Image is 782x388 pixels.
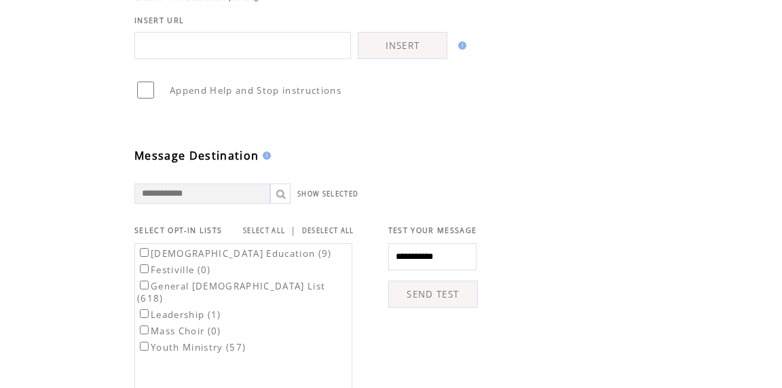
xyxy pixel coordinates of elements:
[259,152,271,160] img: help.gif
[140,342,149,351] input: Youth Ministry (57)
[134,16,184,25] span: INSERT URL
[454,41,466,50] img: help.gif
[388,281,478,308] a: SEND TEST
[137,280,325,304] label: General [DEMOGRAPHIC_DATA] List (618)
[388,226,477,235] span: TEST YOUR MESSAGE
[358,32,447,59] a: INSERT
[137,308,221,321] label: Leadership (1)
[297,190,358,198] a: SHOW SELECTED
[137,247,332,260] label: [DEMOGRAPHIC_DATA] Education (9)
[140,248,149,257] input: [DEMOGRAPHIC_DATA] Education (9)
[137,264,211,276] label: Festiville (0)
[140,281,149,289] input: General [DEMOGRAPHIC_DATA] List (618)
[291,224,296,236] span: |
[134,226,222,235] span: SELECT OPT-IN LISTS
[140,309,149,318] input: Leadership (1)
[302,226,354,235] a: DESELECT ALL
[140,325,149,334] input: Mass Choir (0)
[137,325,221,337] label: Mass Choir (0)
[134,148,259,163] span: Message Destination
[137,341,246,353] label: Youth Ministry (57)
[170,84,341,96] span: Append Help and Stop instructions
[140,264,149,273] input: Festiville (0)
[243,226,285,235] a: SELECT ALL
